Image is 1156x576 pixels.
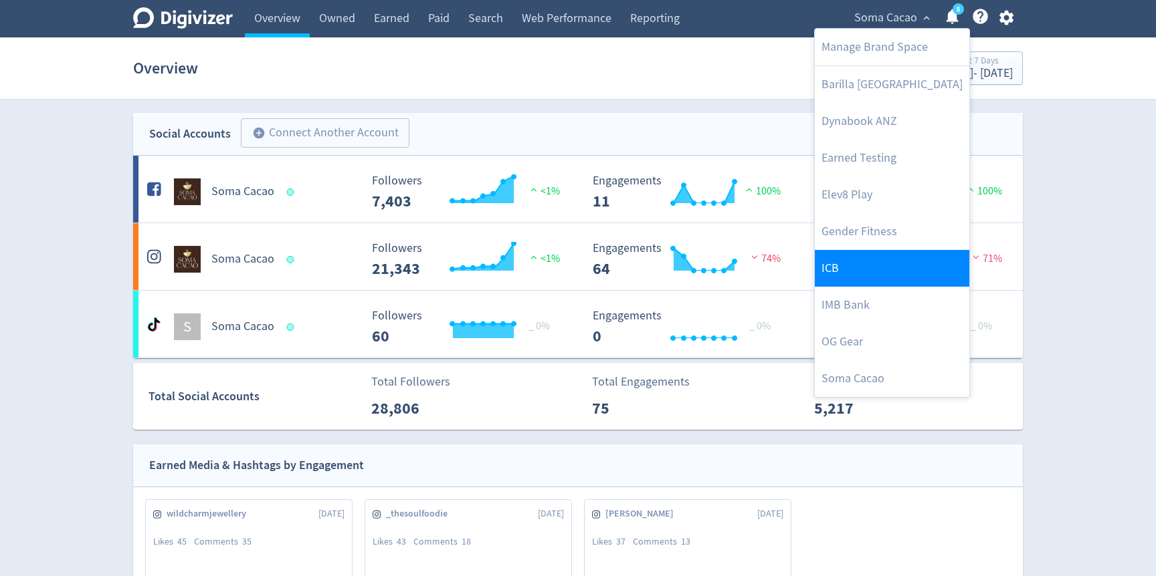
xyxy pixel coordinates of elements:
a: IMB Bank [815,287,969,323]
a: Barilla [GEOGRAPHIC_DATA] [815,66,969,103]
a: Manage Brand Space [815,29,969,65]
a: Dynabook ANZ [815,103,969,140]
a: OG Gear [815,323,969,360]
a: Elev8 Play [815,176,969,213]
a: Gender Fitness [815,213,969,250]
a: Soma Cacao [815,360,969,397]
a: Earned Testing [815,140,969,176]
a: ICB [815,250,969,287]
